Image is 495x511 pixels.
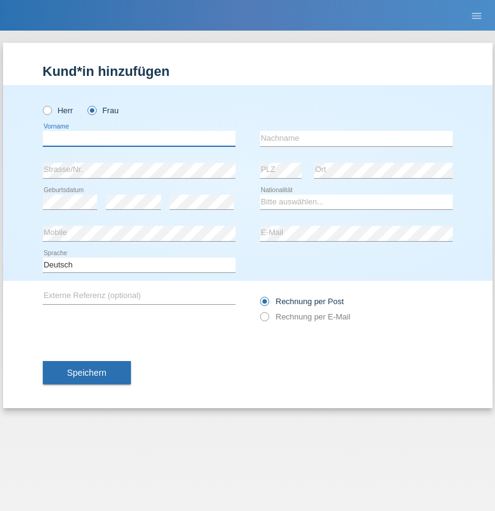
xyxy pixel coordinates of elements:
i: menu [471,10,483,22]
a: menu [464,12,489,19]
input: Rechnung per E-Mail [260,312,268,327]
input: Frau [87,106,95,114]
input: Rechnung per Post [260,297,268,312]
label: Frau [87,106,119,115]
input: Herr [43,106,51,114]
span: Speichern [67,368,106,378]
button: Speichern [43,361,131,384]
label: Rechnung per E-Mail [260,312,351,321]
label: Herr [43,106,73,115]
h1: Kund*in hinzufügen [43,64,453,79]
label: Rechnung per Post [260,297,344,306]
